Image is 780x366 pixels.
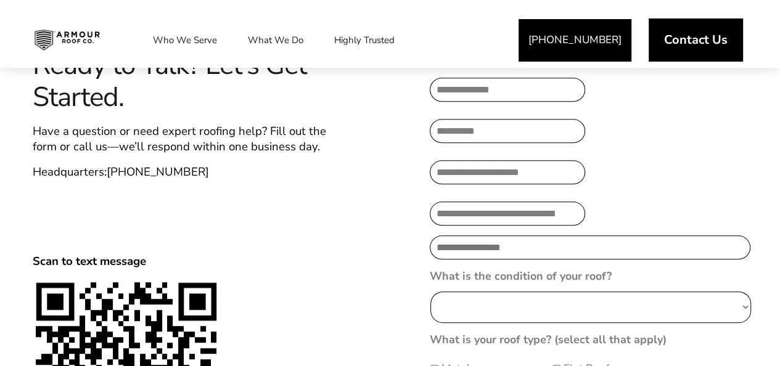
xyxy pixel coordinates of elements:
[33,253,146,269] span: Scan to text message
[519,19,631,62] a: [PHONE_NUMBER]
[430,333,667,347] label: What is your roof type? (select all that apply)
[236,25,316,55] a: What We Do
[649,18,743,62] a: Contact Us
[107,164,209,180] a: [PHONE_NUMBER]
[430,269,612,283] label: What is the condition of your roof?
[25,25,110,55] img: Industrial and Commercial Roofing Company | Armour Roof Co.
[664,34,728,46] span: Contact Us
[33,123,326,155] span: Have a question or need expert roofing help? Fill out the form or call us—we’ll respond within on...
[33,164,209,180] span: Headquarters:
[141,25,229,55] a: Who We Serve
[33,49,339,115] span: Ready to Talk? Let’s Get Started.
[322,25,407,55] a: Highly Trusted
